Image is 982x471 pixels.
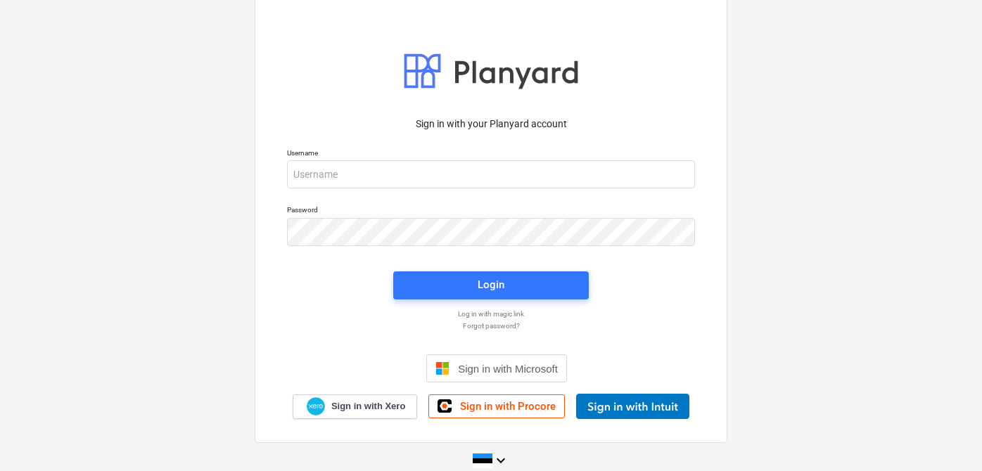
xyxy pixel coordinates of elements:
[287,160,695,188] input: Username
[428,394,565,418] a: Sign in with Procore
[280,321,702,330] a: Forgot password?
[458,363,558,375] span: Sign in with Microsoft
[280,309,702,318] a: Log in with magic link
[393,271,589,299] button: Login
[435,361,449,375] img: Microsoft logo
[293,394,418,419] a: Sign in with Xero
[492,452,509,469] i: keyboard_arrow_down
[287,205,695,217] p: Password
[331,400,405,413] span: Sign in with Xero
[460,400,556,413] span: Sign in with Procore
[287,117,695,131] p: Sign in with your Planyard account
[287,148,695,160] p: Username
[307,397,325,416] img: Xero logo
[478,276,504,294] div: Login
